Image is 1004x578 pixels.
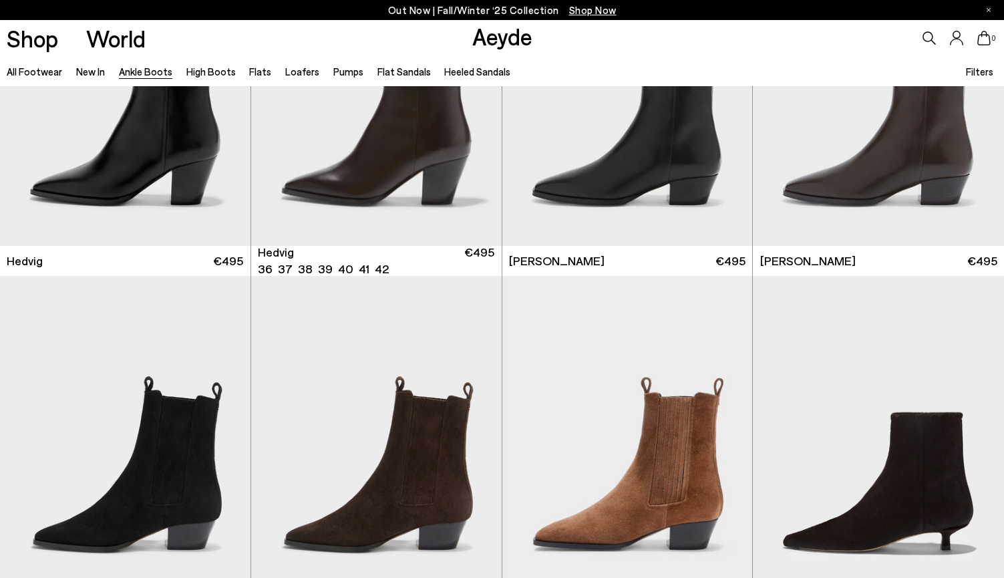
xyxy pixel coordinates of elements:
a: Loafers [285,65,319,78]
span: Filters [966,65,993,78]
a: [PERSON_NAME] €495 [753,246,1004,276]
span: €495 [213,253,243,269]
span: [PERSON_NAME] [509,253,605,269]
a: Shop [7,27,58,50]
li: 41 [359,261,369,277]
li: 36 [258,261,273,277]
span: €495 [715,253,745,269]
li: 40 [338,261,353,277]
a: Aeyde [472,22,532,50]
a: Hedvig 36 37 38 39 40 41 42 €495 [251,246,502,276]
li: 38 [298,261,313,277]
span: €495 [464,244,494,277]
p: Out Now | Fall/Winter ‘25 Collection [388,2,617,19]
a: [PERSON_NAME] €495 [502,246,753,276]
a: Flats [249,65,271,78]
span: Hedvig [7,253,43,269]
li: 39 [318,261,333,277]
a: All Footwear [7,65,62,78]
span: 0 [991,35,997,42]
ul: variant [258,261,385,277]
span: €495 [967,253,997,269]
a: Flat Sandals [377,65,431,78]
a: Heeled Sandals [444,65,510,78]
a: New In [76,65,105,78]
span: [PERSON_NAME] [760,253,856,269]
a: Ankle Boots [119,65,172,78]
a: 0 [977,31,991,45]
span: Hedvig [258,244,294,261]
a: Pumps [333,65,363,78]
li: 37 [278,261,293,277]
a: World [86,27,146,50]
span: Navigate to /collections/new-in [569,4,617,16]
li: 42 [375,261,389,277]
a: High Boots [186,65,236,78]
